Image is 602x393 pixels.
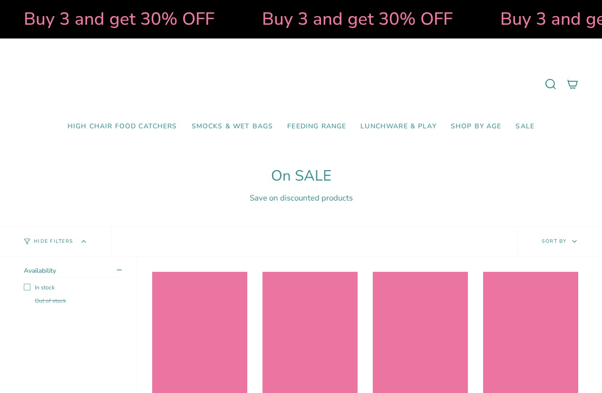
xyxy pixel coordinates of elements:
[60,115,184,138] a: High Chair Food Catchers
[34,239,73,244] span: Hide Filters
[192,123,273,131] span: Smocks & Wet Bags
[24,192,578,203] div: Save on discounted products
[280,115,353,138] a: Feeding Range
[16,7,206,31] strong: Buy 3 and get 30% OFF
[508,115,542,138] a: SALE
[451,123,502,131] span: Shop by Age
[219,53,383,115] a: Mumma’s Little Helpers
[24,266,56,275] span: Availability
[353,115,443,138] a: Lunchware & Play
[287,123,346,131] span: Feeding Range
[360,123,436,131] span: Lunchware & Play
[24,284,122,291] label: In stock
[542,238,567,245] span: Sort by
[444,115,509,138] a: Shop by Age
[517,227,602,256] button: Sort by
[184,115,281,138] a: Smocks & Wet Bags
[24,167,578,185] h1: On SALE
[515,123,534,131] span: SALE
[24,266,122,278] summary: Availability
[254,7,445,31] strong: Buy 3 and get 30% OFF
[68,123,177,131] span: High Chair Food Catchers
